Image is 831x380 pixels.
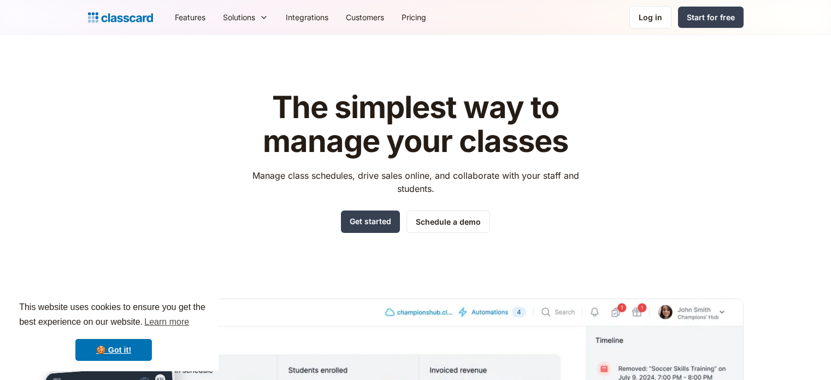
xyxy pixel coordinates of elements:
[143,314,191,330] a: learn more about cookies
[242,169,589,195] p: Manage class schedules, drive sales online, and collaborate with your staff and students.
[687,11,735,23] div: Start for free
[277,5,337,30] a: Integrations
[19,301,208,330] span: This website uses cookies to ensure you get the best experience on our website.
[9,290,219,371] div: cookieconsent
[223,11,255,23] div: Solutions
[406,211,490,233] a: Schedule a demo
[639,11,662,23] div: Log in
[678,7,744,28] a: Start for free
[242,91,589,158] h1: The simplest way to manage your classes
[393,5,435,30] a: Pricing
[214,5,277,30] div: Solutions
[75,339,152,361] a: dismiss cookie message
[337,5,393,30] a: Customers
[341,211,400,233] a: Get started
[88,10,153,25] a: home
[166,5,214,30] a: Features
[629,6,671,28] a: Log in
